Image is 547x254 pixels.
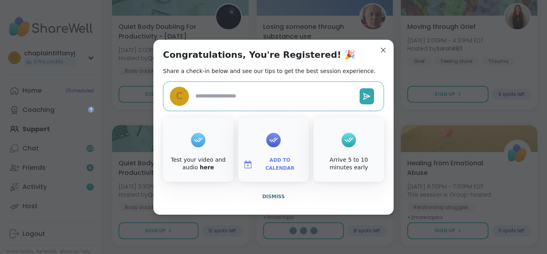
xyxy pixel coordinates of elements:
[163,49,355,61] h1: Congratulations, You're Registered! 🎉
[165,156,232,172] div: Test your video and audio
[243,160,253,169] img: ShareWell Logomark
[200,164,214,171] a: here
[163,188,384,205] button: Dismiss
[88,106,94,113] iframe: Spotlight
[315,156,382,172] div: Arrive 5 to 10 minutes early
[176,89,183,103] span: c
[256,156,304,172] span: Add to Calendar
[163,67,376,75] h2: Share a check-in below and see our tips to get the best session experience.
[240,156,307,173] button: Add to Calendar
[262,194,285,199] span: Dismiss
